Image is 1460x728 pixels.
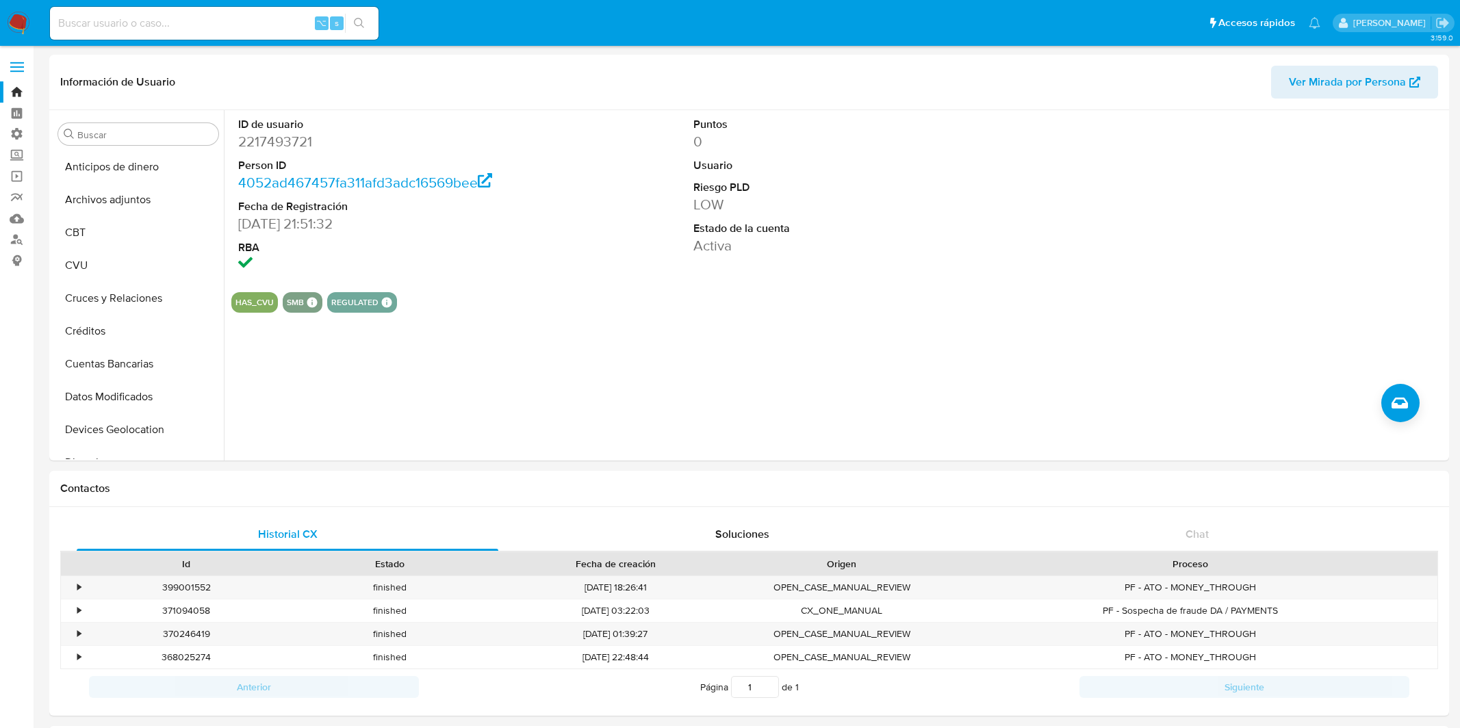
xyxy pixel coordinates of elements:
[64,129,75,140] button: Buscar
[335,16,339,29] span: s
[288,576,491,599] div: finished
[77,581,81,594] div: •
[953,557,1428,571] div: Proceso
[77,651,81,664] div: •
[1218,16,1295,30] span: Accesos rápidos
[1309,17,1320,29] a: Notificaciones
[77,604,81,617] div: •
[53,380,224,413] button: Datos Modificados
[750,557,934,571] div: Origen
[740,576,943,599] div: OPEN_CASE_MANUAL_REVIEW
[288,646,491,668] div: finished
[288,599,491,622] div: finished
[500,557,730,571] div: Fecha de creación
[60,482,1438,495] h1: Contactos
[89,676,419,698] button: Anterior
[53,315,224,348] button: Créditos
[693,221,984,236] dt: Estado de la cuenta
[1353,16,1431,29] p: lautaro.chamorro@mercadolibre.com
[77,627,81,640] div: •
[238,172,492,192] a: 4052ad467457fa311afd3adc16569bee
[345,14,373,33] button: search-icon
[288,623,491,645] div: finished
[943,576,1437,599] div: PF - ATO - MONEY_THROUGH
[1435,16,1450,30] a: Salir
[238,158,528,173] dt: Person ID
[238,199,528,214] dt: Fecha de Registración
[60,75,175,89] h1: Información de Usuario
[53,348,224,380] button: Cuentas Bancarias
[1289,66,1406,99] span: Ver Mirada por Persona
[715,526,769,542] span: Soluciones
[53,446,224,479] button: Direcciones
[85,646,288,668] div: 368025274
[316,16,326,29] span: ⌥
[53,413,224,446] button: Devices Geolocation
[491,576,740,599] div: [DATE] 18:26:41
[740,623,943,645] div: OPEN_CASE_MANUAL_REVIEW
[1079,676,1409,698] button: Siguiente
[943,646,1437,668] div: PF - ATO - MONEY_THROUGH
[693,132,984,151] dd: 0
[53,249,224,282] button: CVU
[693,195,984,214] dd: LOW
[693,117,984,132] dt: Puntos
[740,599,943,622] div: CX_ONE_MANUAL
[85,576,288,599] div: 399001552
[53,282,224,315] button: Cruces y Relaciones
[85,599,288,622] div: 371094058
[943,599,1437,622] div: PF - Sospecha de fraude DA / PAYMENTS
[53,183,224,216] button: Archivos adjuntos
[238,214,528,233] dd: [DATE] 21:51:32
[795,680,799,694] span: 1
[491,646,740,668] div: [DATE] 22:48:44
[77,129,213,141] input: Buscar
[693,236,984,255] dd: Activa
[238,117,528,132] dt: ID de usuario
[693,158,984,173] dt: Usuario
[740,646,943,668] div: OPEN_CASE_MANUAL_REVIEW
[53,216,224,249] button: CBT
[491,623,740,645] div: [DATE] 01:39:27
[700,676,799,698] span: Página de
[50,14,379,32] input: Buscar usuario o caso...
[693,180,984,195] dt: Riesgo PLD
[258,526,318,542] span: Historial CX
[491,599,740,622] div: [DATE] 03:22:03
[238,240,528,255] dt: RBA
[943,623,1437,645] div: PF - ATO - MONEY_THROUGH
[298,557,482,571] div: Estado
[53,151,224,183] button: Anticipos de dinero
[85,623,288,645] div: 370246419
[1186,526,1209,542] span: Chat
[238,132,528,151] dd: 2217493721
[1271,66,1438,99] button: Ver Mirada por Persona
[94,557,279,571] div: Id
